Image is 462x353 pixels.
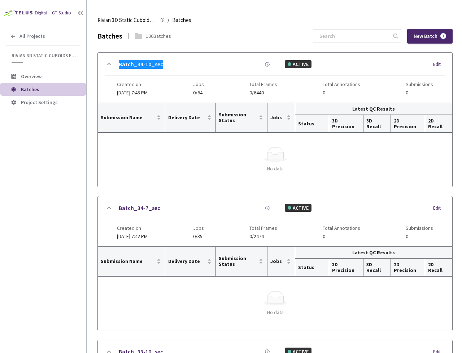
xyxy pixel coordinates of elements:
th: 3D Precision [329,259,363,276]
div: Batch_34-10_secACTIVEEditCreated on[DATE] 7:45 PMJobs0/64Total Frames0/6440Total Annotations0Subm... [98,53,452,103]
th: Submission Status [216,103,267,133]
div: No data [104,308,447,316]
span: Created on [117,81,148,87]
span: Submissions [406,225,433,231]
span: Jobs [270,258,285,264]
th: 2D Precision [391,259,425,276]
span: All Projects [19,33,45,39]
div: ACTIVE [285,60,311,68]
th: Latest QC Results [295,103,452,115]
th: 3D Recall [363,259,391,276]
th: Delivery Date [165,247,216,276]
span: Delivery Date [168,115,206,120]
span: Jobs [193,225,204,231]
span: Rivian 3D Static Cuboids fixed[2024-25] [97,16,156,24]
th: 2D Recall [425,115,452,133]
div: Batches [97,30,122,41]
div: No data [104,165,447,173]
span: Submission Status [219,112,257,123]
th: 3D Precision [329,115,363,133]
span: 0 [323,234,360,239]
th: Submission Name [98,103,165,133]
div: GT Studio [52,9,71,17]
span: 0/2474 [249,234,277,239]
div: Edit [433,61,445,68]
span: Jobs [270,115,285,120]
li: / [167,16,169,24]
span: Jobs [193,81,204,87]
div: Edit [433,205,445,212]
th: Delivery Date [165,103,216,133]
th: Status [295,115,329,133]
th: Submission Status [216,247,267,276]
span: 0 [406,234,433,239]
th: Status [295,259,329,276]
span: Total Annotations [323,81,360,87]
span: 0/35 [193,234,204,239]
a: Batch_34-10_sec [119,60,163,69]
span: Total Frames [249,225,277,231]
div: ACTIVE [285,204,311,212]
th: Jobs [267,103,295,133]
span: Overview [21,73,42,80]
th: Latest QC Results [295,247,452,259]
span: Total Annotations [323,225,360,231]
span: [DATE] 7:45 PM [117,89,148,96]
th: 2D Recall [425,259,452,276]
span: Submission Name [101,115,155,120]
span: 0/64 [193,90,204,95]
span: Batches [21,86,39,93]
th: Submission Name [98,247,165,276]
span: 0 [406,90,433,95]
span: Submission Name [101,258,155,264]
th: 3D Recall [363,115,391,133]
span: Batches [172,16,191,24]
span: Project Settings [21,99,58,106]
span: Created on [117,225,148,231]
span: Submission Status [219,255,257,267]
input: Search [315,30,392,43]
div: 106 Batches [146,32,171,40]
span: Delivery Date [168,258,206,264]
span: Rivian 3D Static Cuboids fixed[2024-25] [12,53,76,59]
span: 0/6440 [249,90,277,95]
div: Batch_34-7_secACTIVEEditCreated on[DATE] 7:42 PMJobs0/35Total Frames0/2474Total Annotations0Submi... [98,196,452,246]
th: Jobs [267,247,295,276]
span: 0 [323,90,360,95]
span: Submissions [406,81,433,87]
th: 2D Precision [391,115,425,133]
span: [DATE] 7:42 PM [117,233,148,240]
span: New Batch [414,33,437,39]
span: Total Frames [249,81,277,87]
a: Batch_34-7_sec [119,204,160,213]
